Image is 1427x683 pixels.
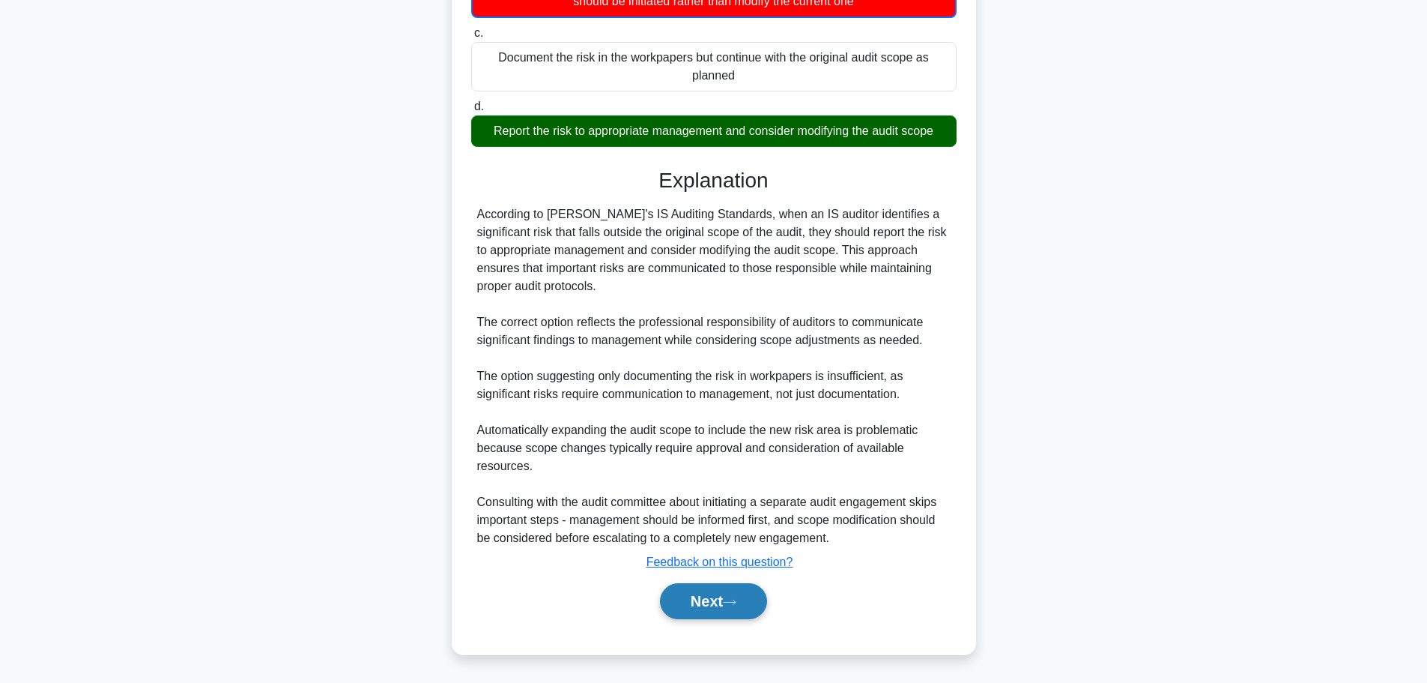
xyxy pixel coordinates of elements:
div: According to [PERSON_NAME]'s IS Auditing Standards, when an IS auditor identifies a significant r... [477,205,951,547]
button: Next [660,583,767,619]
span: c. [474,26,483,39]
h3: Explanation [480,168,948,193]
a: Feedback on this question? [646,556,793,568]
div: Document the risk in the workpapers but continue with the original audit scope as planned [471,42,957,91]
span: d. [474,100,484,112]
div: Report the risk to appropriate management and consider modifying the audit scope [471,115,957,147]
